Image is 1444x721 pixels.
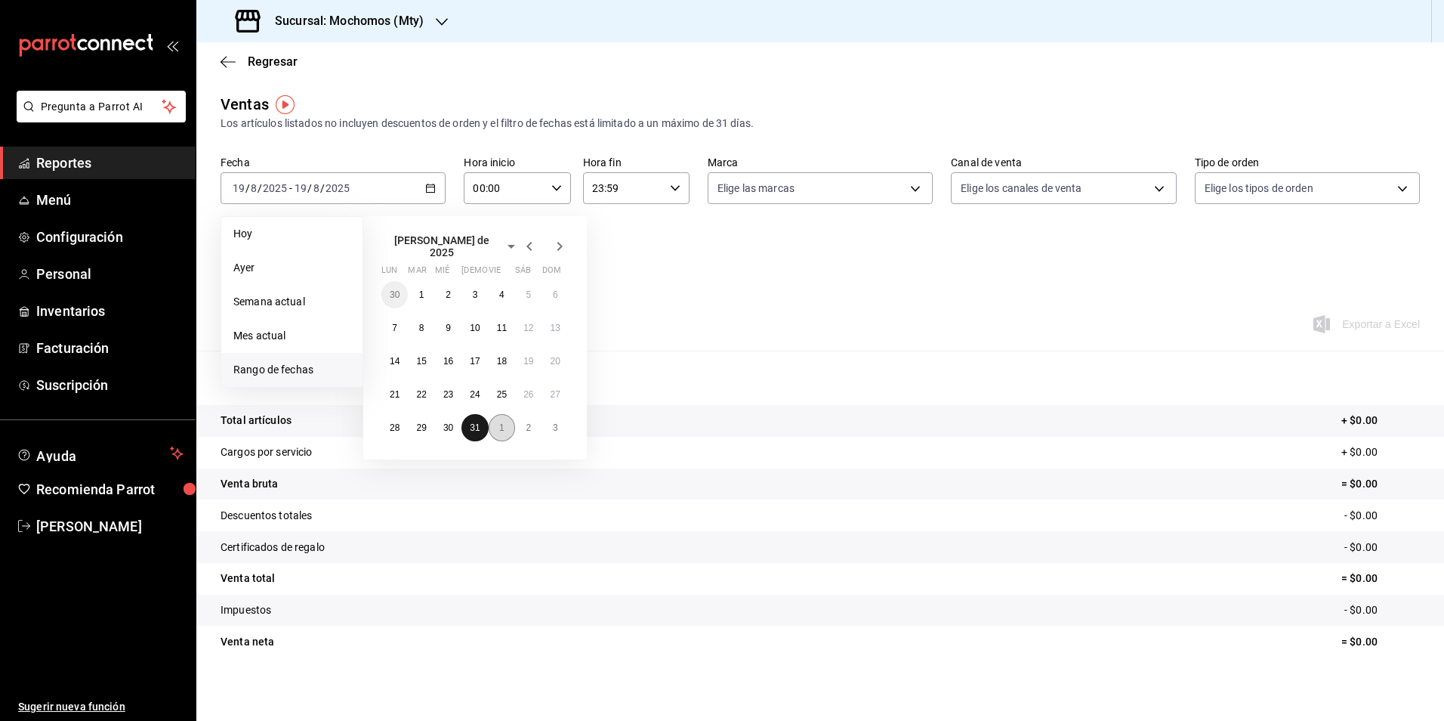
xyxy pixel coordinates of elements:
abbr: 2 de julio de 2025 [446,289,451,300]
span: Pregunta a Parrot AI [41,99,162,115]
span: Facturación [36,338,184,358]
button: 16 de julio de 2025 [435,348,461,375]
span: / [258,182,262,194]
button: 17 de julio de 2025 [461,348,488,375]
button: 9 de julio de 2025 [435,314,461,342]
span: Regresar [248,54,298,69]
button: 20 de julio de 2025 [542,348,569,375]
button: 15 de julio de 2025 [408,348,434,375]
span: / [320,182,325,194]
abbr: 21 de julio de 2025 [390,389,400,400]
button: 30 de junio de 2025 [381,281,408,308]
h3: Sucursal: Mochomos (Mty) [263,12,424,30]
abbr: 11 de julio de 2025 [497,323,507,333]
span: Recomienda Parrot [36,479,184,500]
button: 3 de agosto de 2025 [542,414,569,441]
span: Rango de fechas [233,362,350,378]
button: 26 de julio de 2025 [515,381,541,408]
abbr: lunes [381,265,397,281]
a: Pregunta a Parrot AI [11,110,186,125]
p: + $0.00 [1341,413,1420,429]
button: 12 de julio de 2025 [515,314,541,342]
button: 30 de julio de 2025 [435,414,461,441]
abbr: 1 de julio de 2025 [419,289,424,300]
span: Suscripción [36,375,184,395]
button: 31 de julio de 2025 [461,414,488,441]
button: 28 de julio de 2025 [381,414,408,441]
abbr: 16 de julio de 2025 [443,356,453,367]
input: -- [232,182,245,194]
input: -- [250,182,258,194]
abbr: 23 de julio de 2025 [443,389,453,400]
button: 7 de julio de 2025 [381,314,408,342]
span: Menú [36,190,184,210]
p: - $0.00 [1344,602,1420,618]
abbr: 5 de julio de 2025 [526,289,531,300]
span: Configuración [36,227,184,247]
p: = $0.00 [1341,571,1420,586]
span: [PERSON_NAME] de 2025 [381,234,502,258]
input: -- [294,182,307,194]
abbr: 27 de julio de 2025 [551,389,560,400]
button: 25 de julio de 2025 [489,381,515,408]
abbr: 28 de julio de 2025 [390,422,400,433]
button: 4 de julio de 2025 [489,281,515,308]
button: 19 de julio de 2025 [515,348,541,375]
span: Elige los canales de venta [961,181,1081,196]
abbr: miércoles [435,265,449,281]
span: Reportes [36,153,184,173]
span: / [245,182,250,194]
label: Canal de venta [951,157,1176,168]
button: 10 de julio de 2025 [461,314,488,342]
p: Venta total [221,571,275,586]
p: Certificados de regalo [221,540,325,555]
span: Elige las marcas [717,181,795,196]
abbr: 24 de julio de 2025 [470,389,480,400]
abbr: viernes [489,265,501,281]
abbr: jueves [461,265,551,281]
img: Tooltip marker [276,95,295,114]
abbr: 10 de julio de 2025 [470,323,480,333]
button: 11 de julio de 2025 [489,314,515,342]
abbr: 7 de julio de 2025 [392,323,397,333]
span: / [307,182,312,194]
p: Total artículos [221,413,292,429]
p: - $0.00 [1344,508,1420,524]
button: 2 de julio de 2025 [435,281,461,308]
span: [PERSON_NAME] [36,516,184,537]
label: Fecha [221,157,446,168]
button: 2 de agosto de 2025 [515,414,541,441]
abbr: 6 de julio de 2025 [553,289,558,300]
abbr: 25 de julio de 2025 [497,389,507,400]
span: Ayer [233,260,350,276]
button: Regresar [221,54,298,69]
p: Impuestos [221,602,271,618]
button: 1 de agosto de 2025 [489,414,515,441]
abbr: 18 de julio de 2025 [497,356,507,367]
abbr: 3 de agosto de 2025 [553,422,558,433]
abbr: 9 de julio de 2025 [446,323,451,333]
input: ---- [262,182,288,194]
button: 14 de julio de 2025 [381,348,408,375]
button: open_drawer_menu [166,39,178,51]
abbr: sábado [515,265,531,281]
abbr: 20 de julio de 2025 [551,356,560,367]
abbr: 29 de julio de 2025 [416,422,426,433]
button: 8 de julio de 2025 [408,314,434,342]
button: 24 de julio de 2025 [461,381,488,408]
p: Cargos por servicio [221,444,313,460]
label: Marca [708,157,933,168]
abbr: 4 de julio de 2025 [499,289,504,300]
abbr: domingo [542,265,561,281]
p: + $0.00 [1341,444,1420,460]
abbr: 13 de julio de 2025 [551,323,560,333]
span: Semana actual [233,294,350,310]
p: Venta bruta [221,476,278,492]
button: [PERSON_NAME] de 2025 [381,234,520,258]
abbr: 3 de julio de 2025 [473,289,478,300]
button: 29 de julio de 2025 [408,414,434,441]
abbr: 30 de julio de 2025 [443,422,453,433]
label: Tipo de orden [1195,157,1420,168]
button: 21 de julio de 2025 [381,381,408,408]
